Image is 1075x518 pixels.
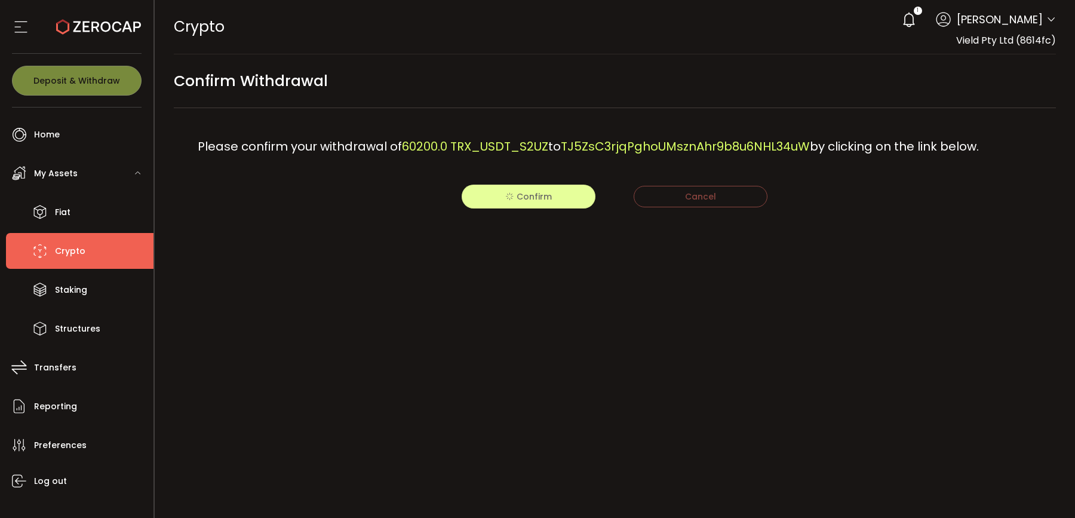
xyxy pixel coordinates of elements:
[174,68,328,94] span: Confirm Withdrawal
[174,16,225,37] span: Crypto
[55,320,100,338] span: Structures
[956,33,1056,47] span: Vield Pty Ltd (8614fc)
[34,473,67,490] span: Log out
[685,191,716,203] span: Cancel
[33,76,120,85] span: Deposit & Withdraw
[12,66,142,96] button: Deposit & Withdraw
[34,126,60,143] span: Home
[634,186,767,207] button: Cancel
[55,204,70,221] span: Fiat
[34,165,78,182] span: My Assets
[198,138,402,155] span: Please confirm your withdrawal of
[55,243,85,260] span: Crypto
[561,138,810,155] span: TJ5ZsC3rjqPghoUMsznAhr9b8u6NHL34uW
[55,281,87,299] span: Staking
[34,437,87,454] span: Preferences
[34,398,77,415] span: Reporting
[917,7,919,15] span: 1
[810,138,979,155] span: by clicking on the link below.
[957,11,1043,27] span: [PERSON_NAME]
[1015,461,1075,518] iframe: Chat Widget
[548,138,561,155] span: to
[402,138,548,155] span: 60200.0 TRX_USDT_S2UZ
[34,359,76,376] span: Transfers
